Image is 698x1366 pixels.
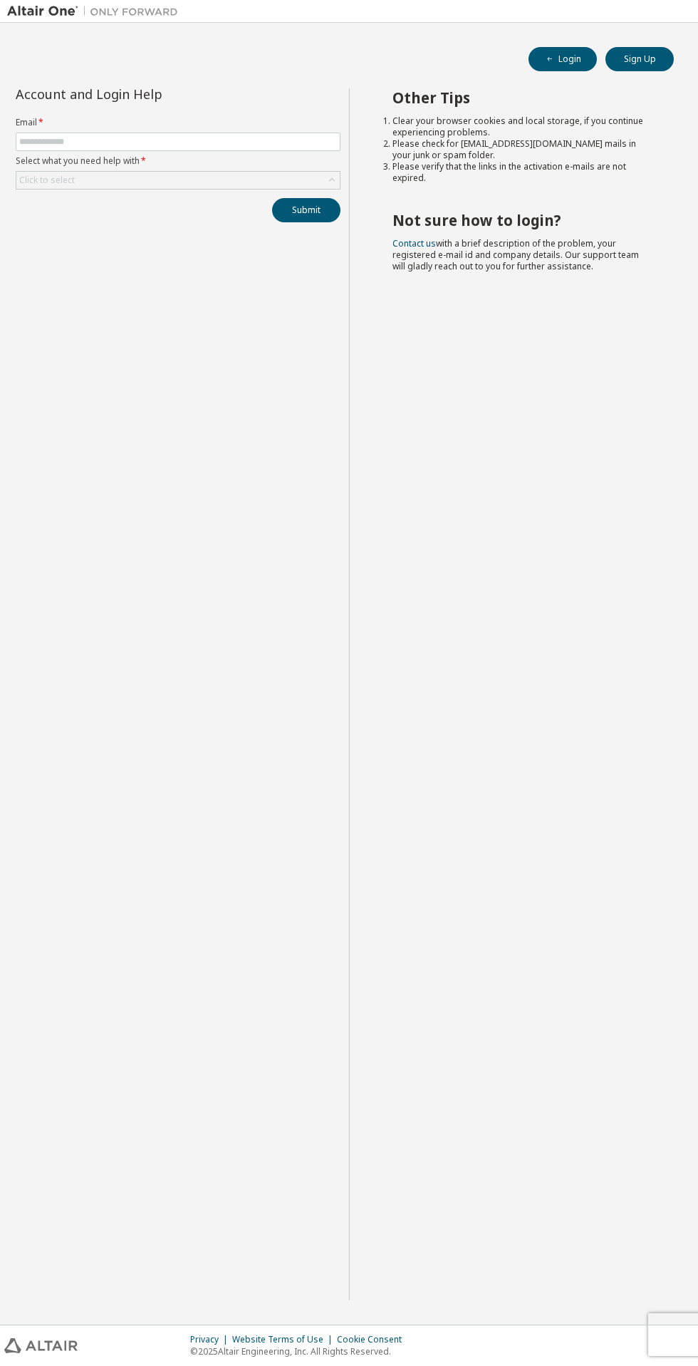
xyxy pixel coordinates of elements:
[392,211,648,229] h2: Not sure how to login?
[16,172,340,189] div: Click to select
[337,1334,410,1345] div: Cookie Consent
[392,115,648,138] li: Clear your browser cookies and local storage, if you continue experiencing problems.
[528,47,597,71] button: Login
[19,175,75,186] div: Click to select
[16,88,276,100] div: Account and Login Help
[7,4,185,19] img: Altair One
[392,138,648,161] li: Please check for [EMAIL_ADDRESS][DOMAIN_NAME] mails in your junk or spam folder.
[272,198,340,222] button: Submit
[392,161,648,184] li: Please verify that the links in the activation e-mails are not expired.
[605,47,674,71] button: Sign Up
[16,117,340,128] label: Email
[232,1334,337,1345] div: Website Terms of Use
[392,237,639,272] span: with a brief description of the problem, your registered e-mail id and company details. Our suppo...
[4,1338,78,1353] img: altair_logo.svg
[392,88,648,107] h2: Other Tips
[392,237,436,249] a: Contact us
[190,1334,232,1345] div: Privacy
[16,155,340,167] label: Select what you need help with
[190,1345,410,1357] p: © 2025 Altair Engineering, Inc. All Rights Reserved.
